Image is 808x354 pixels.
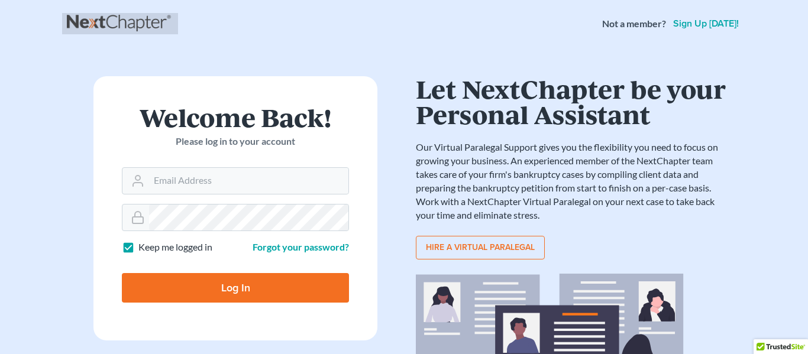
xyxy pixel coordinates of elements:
[138,241,212,254] label: Keep me logged in
[253,241,349,252] a: Forgot your password?
[602,17,666,31] strong: Not a member?
[671,19,741,28] a: Sign up [DATE]!
[122,135,349,148] p: Please log in to your account
[122,105,349,130] h1: Welcome Back!
[416,141,729,222] p: Our Virtual Paralegal Support gives you the flexibility you need to focus on growing your busines...
[149,168,348,194] input: Email Address
[122,273,349,303] input: Log In
[416,76,729,126] h1: Let NextChapter be your Personal Assistant
[416,236,545,259] a: Hire a virtual paralegal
